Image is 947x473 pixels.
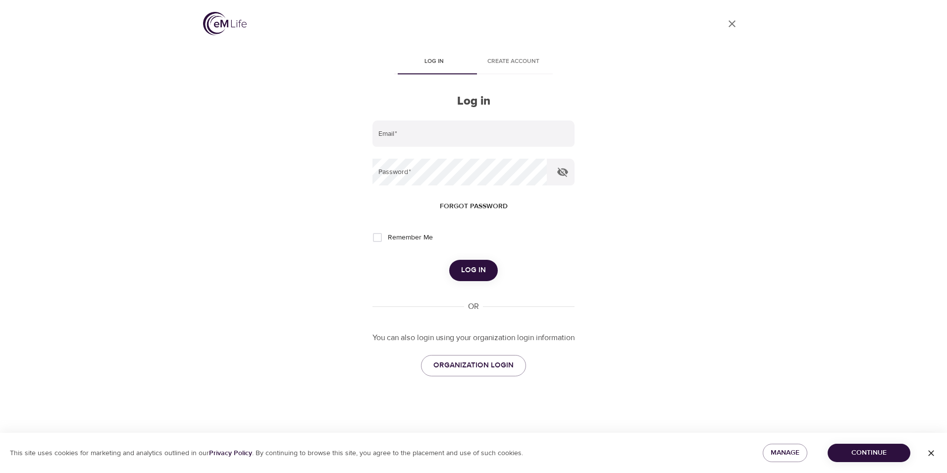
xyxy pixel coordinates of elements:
div: disabled tabs example [372,51,575,74]
span: ORGANIZATION LOGIN [433,359,514,372]
span: Create account [479,57,547,67]
span: Log in [461,264,486,277]
button: Manage [763,444,807,462]
a: Privacy Policy [209,449,252,458]
a: ORGANIZATION LOGIN [421,355,526,376]
button: Forgot password [436,197,512,216]
img: logo [203,12,247,35]
button: Continue [828,444,910,462]
p: You can also login using your organization login information [372,332,575,344]
a: close [720,12,744,36]
span: Remember Me [388,233,433,243]
span: Continue [836,447,902,459]
div: OR [464,301,483,312]
h2: Log in [372,94,575,109]
span: Manage [771,447,799,459]
span: Log in [400,57,468,67]
span: Forgot password [440,200,508,213]
button: Log in [449,260,498,281]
